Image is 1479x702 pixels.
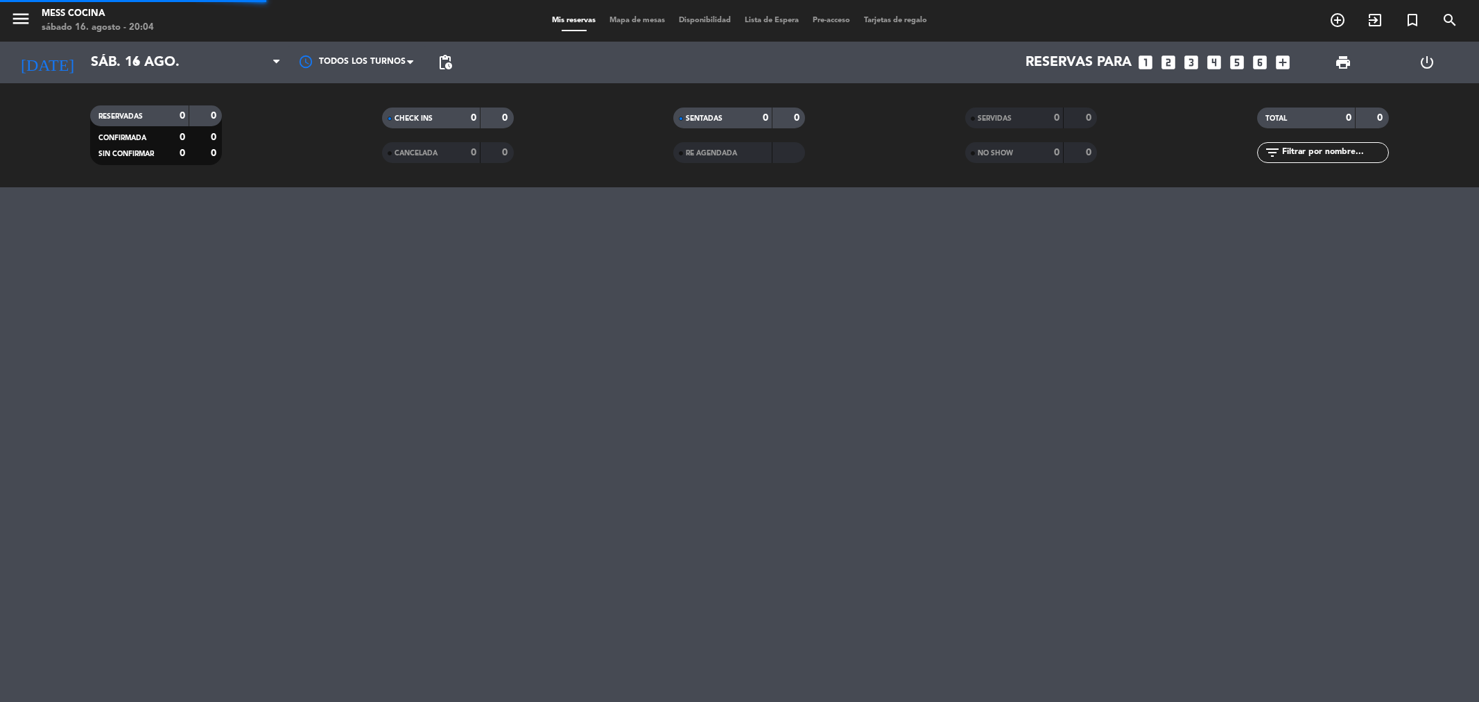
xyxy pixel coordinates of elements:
[42,21,154,35] div: sábado 16. agosto - 20:04
[42,7,154,21] div: Mess Cocina
[794,113,802,123] strong: 0
[98,135,146,142] span: CONFIRMADA
[1367,12,1383,28] i: exit_to_app
[211,132,219,142] strong: 0
[98,151,154,157] span: SIN CONFIRMAR
[471,148,476,157] strong: 0
[1086,113,1094,123] strong: 0
[1205,53,1223,71] i: looks_4
[129,54,146,71] i: arrow_drop_down
[1346,113,1351,123] strong: 0
[211,148,219,158] strong: 0
[1281,145,1388,160] input: Filtrar por nombre...
[98,113,143,120] span: RESERVADAS
[738,17,806,24] span: Lista de Espera
[1335,54,1351,71] span: print
[1251,53,1269,71] i: looks_6
[978,115,1012,122] span: SERVIDAS
[1026,54,1132,71] span: Reservas para
[1054,113,1059,123] strong: 0
[1385,42,1469,83] div: LOG OUT
[686,150,737,157] span: RE AGENDADA
[672,17,738,24] span: Disponibilidad
[10,8,31,29] i: menu
[180,148,185,158] strong: 0
[763,113,768,123] strong: 0
[545,17,603,24] span: Mis reservas
[395,115,433,122] span: CHECK INS
[603,17,672,24] span: Mapa de mesas
[1086,148,1094,157] strong: 0
[180,111,185,121] strong: 0
[1136,53,1154,71] i: looks_one
[10,8,31,34] button: menu
[437,54,453,71] span: pending_actions
[1265,115,1287,122] span: TOTAL
[502,148,510,157] strong: 0
[1442,12,1458,28] i: search
[978,150,1013,157] span: NO SHOW
[1404,12,1421,28] i: turned_in_not
[180,132,185,142] strong: 0
[1419,54,1435,71] i: power_settings_new
[10,47,84,78] i: [DATE]
[1228,53,1246,71] i: looks_5
[471,113,476,123] strong: 0
[1159,53,1177,71] i: looks_two
[806,17,857,24] span: Pre-acceso
[857,17,934,24] span: Tarjetas de regalo
[1264,144,1281,161] i: filter_list
[1329,12,1346,28] i: add_circle_outline
[686,115,723,122] span: SENTADAS
[1182,53,1200,71] i: looks_3
[1274,53,1292,71] i: add_box
[395,150,438,157] span: CANCELADA
[1377,113,1385,123] strong: 0
[502,113,510,123] strong: 0
[211,111,219,121] strong: 0
[1054,148,1059,157] strong: 0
